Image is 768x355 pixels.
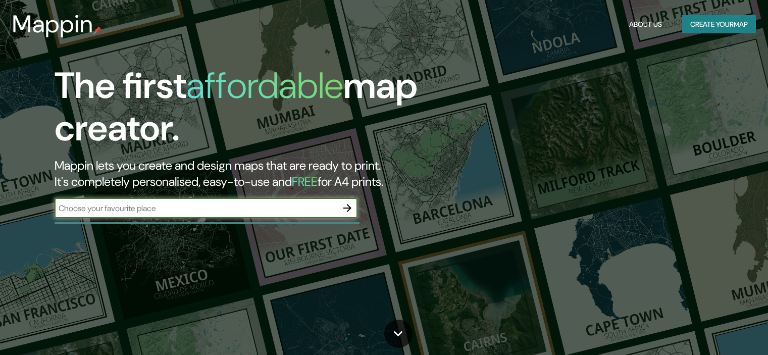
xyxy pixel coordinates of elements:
input: Choose your favourite place [55,202,337,214]
h5: FREE [292,174,318,189]
img: mappin-pin [93,26,101,34]
h2: Mappin lets you create and design maps that are ready to print. It's completely personalised, eas... [55,158,439,190]
h3: Mappin [12,10,93,38]
button: Create yourmap [682,15,756,34]
h1: affordable [186,62,343,109]
button: About Us [625,15,666,34]
h1: The first map creator. [55,65,439,158]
